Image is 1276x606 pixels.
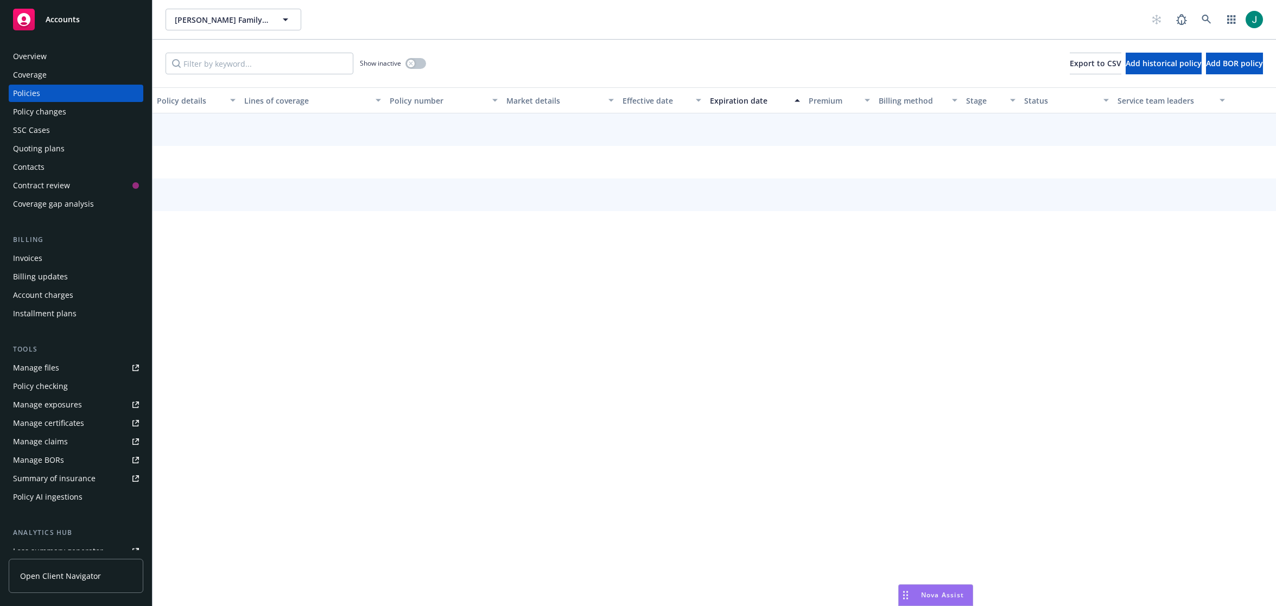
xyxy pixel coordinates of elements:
[9,66,143,84] a: Coverage
[706,87,804,113] button: Expiration date
[1126,53,1202,74] button: Add historical policy
[13,85,40,102] div: Policies
[9,122,143,139] a: SSC Cases
[13,396,82,413] div: Manage exposures
[385,87,502,113] button: Policy number
[13,378,68,395] div: Policy checking
[13,66,47,84] div: Coverage
[1118,95,1214,106] div: Service team leaders
[9,4,143,35] a: Accounts
[13,122,50,139] div: SSC Cases
[9,543,143,560] a: Loss summary generator
[153,87,240,113] button: Policy details
[9,396,143,413] a: Manage exposures
[157,95,224,106] div: Policy details
[1221,9,1242,30] a: Switch app
[1070,53,1121,74] button: Export to CSV
[13,359,59,377] div: Manage files
[1171,9,1192,30] a: Report a Bug
[13,177,70,194] div: Contract review
[9,103,143,120] a: Policy changes
[9,378,143,395] a: Policy checking
[360,59,401,68] span: Show inactive
[9,527,143,538] div: Analytics hub
[20,570,101,582] span: Open Client Navigator
[1206,53,1263,74] button: Add BOR policy
[13,451,64,469] div: Manage BORs
[9,433,143,450] a: Manage claims
[1126,58,1202,68] span: Add historical policy
[623,95,689,106] div: Effective date
[618,87,706,113] button: Effective date
[962,87,1020,113] button: Stage
[921,590,964,599] span: Nova Assist
[13,250,42,267] div: Invoices
[804,87,874,113] button: Premium
[9,140,143,157] a: Quoting plans
[46,15,80,24] span: Accounts
[13,433,68,450] div: Manage claims
[166,9,301,30] button: [PERSON_NAME] Family Office LLC
[1070,58,1121,68] span: Export to CSV
[1113,87,1230,113] button: Service team leaders
[1024,95,1097,106] div: Status
[244,95,369,106] div: Lines of coverage
[1246,11,1263,28] img: photo
[9,234,143,245] div: Billing
[13,268,68,285] div: Billing updates
[13,543,103,560] div: Loss summary generator
[1146,9,1167,30] a: Start snowing
[166,53,353,74] input: Filter by keyword...
[13,305,77,322] div: Installment plans
[13,103,66,120] div: Policy changes
[9,85,143,102] a: Policies
[9,414,143,432] a: Manage certificates
[506,95,602,106] div: Market details
[9,268,143,285] a: Billing updates
[874,87,962,113] button: Billing method
[13,158,45,176] div: Contacts
[13,286,73,304] div: Account charges
[9,250,143,267] a: Invoices
[898,584,973,606] button: Nova Assist
[175,14,269,25] span: [PERSON_NAME] Family Office LLC
[1196,9,1217,30] a: Search
[9,344,143,355] div: Tools
[1206,58,1263,68] span: Add BOR policy
[13,488,82,506] div: Policy AI ingestions
[13,140,65,157] div: Quoting plans
[9,177,143,194] a: Contract review
[390,95,486,106] div: Policy number
[9,305,143,322] a: Installment plans
[710,95,788,106] div: Expiration date
[9,286,143,304] a: Account charges
[899,585,912,605] div: Drag to move
[879,95,945,106] div: Billing method
[966,95,1004,106] div: Stage
[13,414,84,432] div: Manage certificates
[13,195,94,213] div: Coverage gap analysis
[9,48,143,65] a: Overview
[1020,87,1113,113] button: Status
[240,87,385,113] button: Lines of coverage
[9,470,143,487] a: Summary of insurance
[9,488,143,506] a: Policy AI ingestions
[502,87,619,113] button: Market details
[9,451,143,469] a: Manage BORs
[809,95,858,106] div: Premium
[9,359,143,377] a: Manage files
[13,470,96,487] div: Summary of insurance
[9,158,143,176] a: Contacts
[13,48,47,65] div: Overview
[9,195,143,213] a: Coverage gap analysis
